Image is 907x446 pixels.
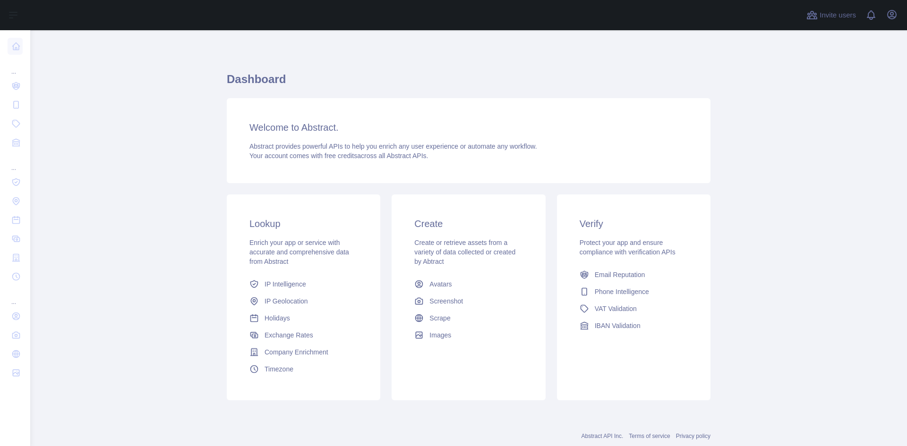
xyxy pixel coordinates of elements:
a: Screenshot [411,293,526,310]
span: IP Intelligence [265,279,306,289]
span: Holidays [265,313,290,323]
a: Holidays [246,310,361,327]
div: ... [8,57,23,76]
span: Exchange Rates [265,330,313,340]
a: Abstract API Inc. [582,433,624,439]
span: Avatars [429,279,452,289]
h3: Verify [580,217,688,230]
a: VAT Validation [576,300,692,317]
a: Email Reputation [576,266,692,283]
a: Privacy policy [676,433,710,439]
span: Invite users [820,10,856,21]
a: IBAN Validation [576,317,692,334]
span: Scrape [429,313,450,323]
span: Enrich your app or service with accurate and comprehensive data from Abstract [249,239,349,265]
a: IP Intelligence [246,276,361,293]
h3: Welcome to Abstract. [249,121,688,134]
a: Timezone [246,361,361,378]
span: free credits [325,152,357,160]
a: Terms of service [629,433,670,439]
span: Images [429,330,451,340]
h3: Create [414,217,522,230]
button: Invite users [804,8,858,23]
a: IP Geolocation [246,293,361,310]
a: Avatars [411,276,526,293]
a: Phone Intelligence [576,283,692,300]
span: Your account comes with across all Abstract APIs. [249,152,428,160]
span: VAT Validation [595,304,637,313]
div: ... [8,153,23,172]
span: Company Enrichment [265,347,328,357]
span: IP Geolocation [265,296,308,306]
h3: Lookup [249,217,358,230]
span: Email Reputation [595,270,645,279]
a: Company Enrichment [246,344,361,361]
span: IBAN Validation [595,321,641,330]
span: Timezone [265,364,293,374]
span: Abstract provides powerful APIs to help you enrich any user experience or automate any workflow. [249,143,537,150]
span: Phone Intelligence [595,287,649,296]
h1: Dashboard [227,72,710,94]
span: Screenshot [429,296,463,306]
a: Scrape [411,310,526,327]
span: Protect your app and ensure compliance with verification APIs [580,239,676,256]
a: Exchange Rates [246,327,361,344]
a: Images [411,327,526,344]
span: Create or retrieve assets from a variety of data collected or created by Abtract [414,239,515,265]
div: ... [8,287,23,306]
